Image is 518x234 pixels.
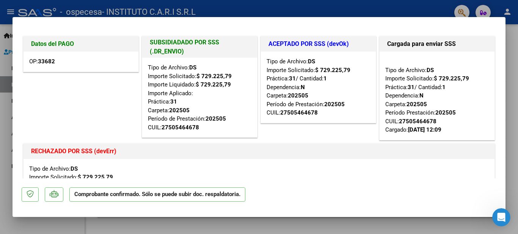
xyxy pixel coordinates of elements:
h1: Cargada para enviar SSS [387,39,487,49]
strong: $ 729.225,79 [315,67,350,74]
strong: 1 [442,84,446,91]
span: OP: [29,58,55,65]
div: 27505464678 [280,108,318,117]
strong: $ 729.225,79 [78,174,113,181]
strong: 31 [408,84,414,91]
div: Tipo de Archivo: Importe Solicitado: Práctica: / Cantidad: Dependencia: Carpeta: Período de Prest... [29,165,489,233]
h1: Datos del PAGO [31,39,131,49]
strong: 33682 [38,58,55,65]
div: Tipo de Archivo: Importe Solicitado: Práctica: / Cantidad: Dependencia: Carpeta: Período de Prest... [267,57,370,117]
strong: $ 729.225,79 [196,81,231,88]
iframe: Intercom live chat [492,208,510,226]
strong: N [301,84,305,91]
strong: 202505 [324,101,345,108]
p: Comprobante confirmado. Sólo se puede subir doc. respaldatoria. [69,187,245,202]
strong: [DATE] 12:09 [408,126,441,133]
div: Tipo de Archivo: Importe Solicitado: Práctica: / Cantidad: Dependencia: Carpeta: Período Prestaci... [385,57,489,134]
strong: DS [308,58,315,65]
strong: 202505 [407,101,427,108]
strong: 202505 [435,109,456,116]
h1: SUBSIDIADADO POR SSS (.DR_ENVIO) [150,38,250,56]
strong: 31 [289,75,296,82]
strong: $ 729.225,79 [434,75,469,82]
strong: 202505 [206,115,226,122]
strong: N [419,92,424,99]
div: 27505464678 [399,117,436,126]
strong: 202505 [169,107,190,114]
strong: 1 [323,75,327,82]
div: 27505464678 [162,123,199,132]
strong: DS [427,67,434,74]
div: Tipo de Archivo: Importe Solicitado: Importe Liquidado: Importe Aplicado: Práctica: Carpeta: Perí... [148,63,251,132]
strong: DS [189,64,196,71]
h1: ACEPTADO POR SSS (devOk) [268,39,368,49]
h1: RECHAZADO POR SSS (devErr) [31,147,487,156]
strong: DS [71,165,78,172]
strong: 202505 [288,92,308,99]
strong: 31 [170,98,177,105]
strong: $ 729.225,79 [196,73,232,80]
